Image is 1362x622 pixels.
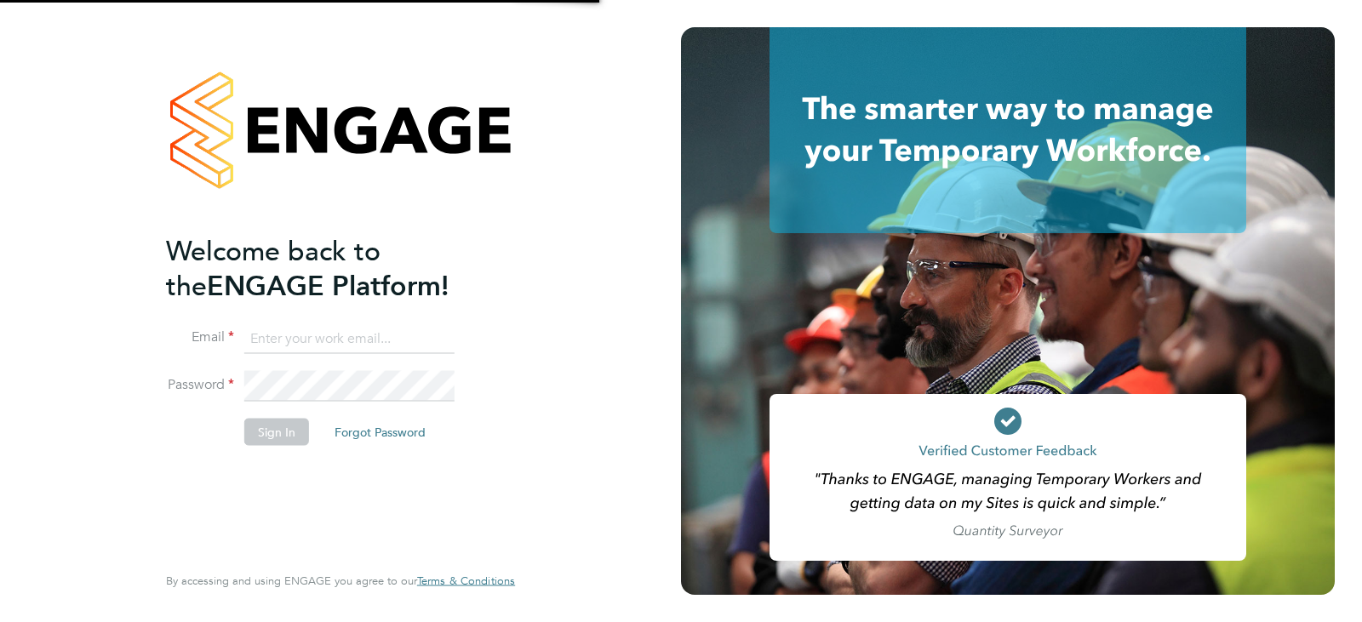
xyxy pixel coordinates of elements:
[166,376,234,394] label: Password
[321,419,439,446] button: Forgot Password
[417,574,515,588] a: Terms & Conditions
[417,573,515,588] span: Terms & Conditions
[166,328,234,346] label: Email
[244,419,309,446] button: Sign In
[244,323,455,354] input: Enter your work email...
[166,573,515,588] span: By accessing and using ENGAGE you agree to our
[166,233,498,303] h2: ENGAGE Platform!
[166,234,381,302] span: Welcome back to the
